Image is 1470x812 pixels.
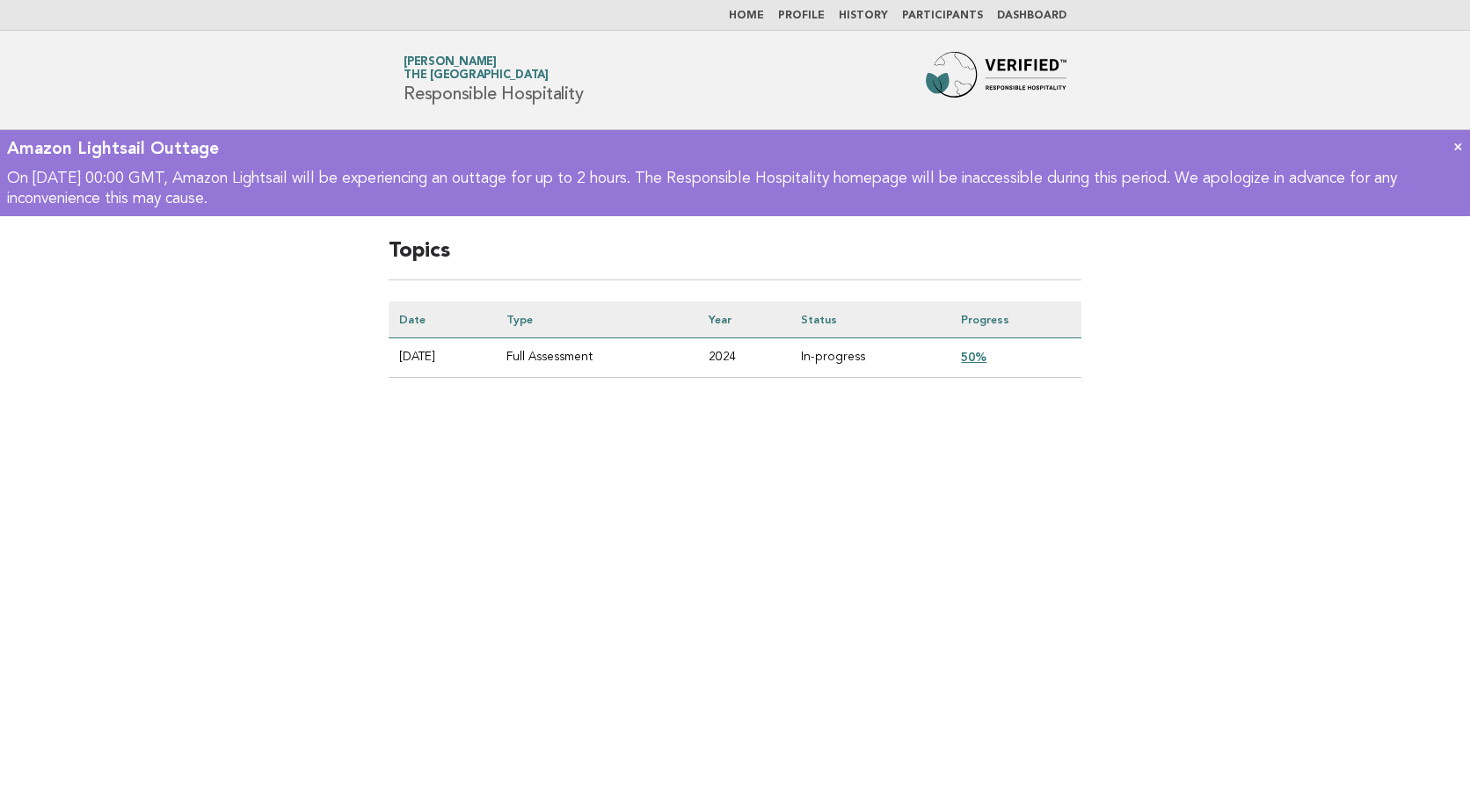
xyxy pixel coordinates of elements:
a: Participants [902,11,983,21]
th: Date [389,301,496,338]
a: 50% [961,350,986,364]
a: [PERSON_NAME]The [GEOGRAPHIC_DATA] [404,56,549,81]
a: Dashboard [997,11,1066,21]
th: Type [496,301,697,338]
a: Home [729,11,764,21]
span: The [GEOGRAPHIC_DATA] [404,70,549,82]
div: Amazon Lightsail Outtage [7,137,1463,160]
a: History [839,11,888,21]
h1: Responsible Hospitality [404,57,583,103]
td: 2024 [698,338,790,378]
img: Forbes Travel Guide [926,52,1066,108]
td: In-progress [790,338,950,378]
th: Status [790,301,950,338]
td: [DATE] [389,338,496,378]
h2: Topics [389,237,1081,280]
div: On [DATE] 00:00 GMT, Amazon Lightsail will be experiencing an outtage for up to 2 hours. The Resp... [7,169,1463,210]
th: Year [698,301,790,338]
a: × [1453,137,1463,156]
a: Profile [778,11,825,21]
td: Full Assessment [496,338,697,378]
th: Progress [950,301,1081,338]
